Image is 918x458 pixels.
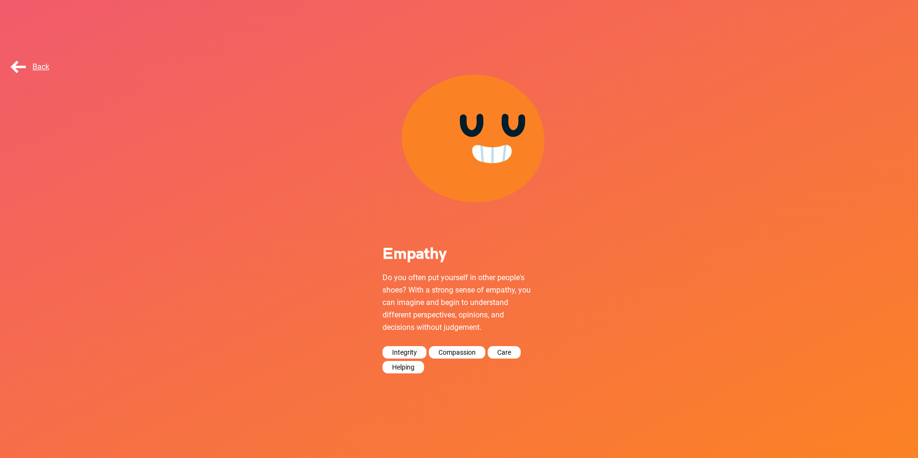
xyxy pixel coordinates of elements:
div: Integrity [382,346,426,359]
span: Back [9,62,49,71]
h1: Empathy [382,244,535,261]
div: Helping [382,361,424,373]
p: Do you often put yourself in other people's shoes? With a strong sense of empathy, you can imagin... [382,272,535,334]
div: Care [488,346,521,359]
div: Compassion [429,346,485,359]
